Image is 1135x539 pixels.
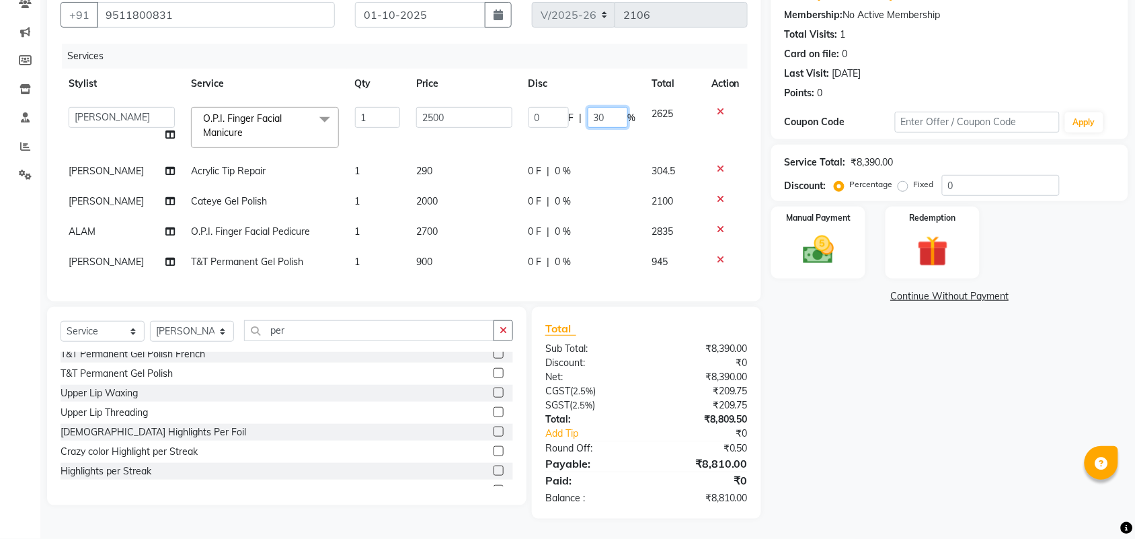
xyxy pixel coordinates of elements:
[545,399,570,411] span: SGST
[547,225,550,239] span: |
[61,406,148,420] div: Upper Lip Threading
[61,484,278,498] div: [DEMOGRAPHIC_DATA] Highlights Per Foil(30min)
[1065,112,1103,133] button: Apply
[545,322,576,336] span: Total
[572,400,592,410] span: 2.5%
[547,164,550,178] span: |
[416,165,432,177] span: 290
[355,225,360,238] span: 1
[646,441,758,456] div: ₹0.50
[555,194,572,209] span: 0 %
[644,69,703,99] th: Total
[785,67,830,81] div: Last Visit:
[569,111,574,125] span: F
[416,225,438,238] span: 2700
[652,165,676,177] span: 304.5
[910,212,956,224] label: Redemption
[416,195,438,207] span: 2000
[97,2,335,28] input: Search by Name/Mobile/Email/Code
[555,225,572,239] span: 0 %
[646,342,758,356] div: ₹8,390.00
[61,425,246,439] div: [DEMOGRAPHIC_DATA] Highlights Per Foil
[69,165,144,177] span: [PERSON_NAME]
[347,69,408,99] th: Qty
[547,255,550,269] span: |
[774,289,1126,303] a: Continue Without Payment
[840,28,846,42] div: 1
[646,370,758,384] div: ₹8,390.00
[785,28,838,42] div: Total Visits:
[646,491,758,505] div: ₹8,810.00
[191,256,303,268] span: T&T Permanent Gel Polish
[908,232,958,271] img: _gift.svg
[785,179,826,193] div: Discount:
[646,384,758,398] div: ₹209.75
[573,386,593,396] span: 2.5%
[61,69,183,99] th: Stylist
[191,225,310,238] span: O.P.I. Finger Facial Pedicure
[786,212,851,224] label: Manual Payment
[61,367,173,381] div: T&T Permanent Gel Polish
[785,8,843,22] div: Membership:
[62,44,758,69] div: Services
[535,441,647,456] div: Round Off:
[652,225,674,238] span: 2835
[793,232,844,268] img: _cash.svg
[535,384,647,398] div: ( )
[203,112,282,139] span: O.P.I. Finger Facial Manicure
[355,256,360,268] span: 1
[843,47,848,61] div: 0
[646,472,758,489] div: ₹0
[535,342,647,356] div: Sub Total:
[535,456,647,472] div: Payable:
[535,356,647,370] div: Discount:
[69,256,144,268] span: [PERSON_NAME]
[61,445,198,459] div: Crazy color Highlight per Streak
[665,427,758,441] div: ₹0
[191,195,267,207] span: Cateye Gel Polish
[785,155,846,170] div: Service Total:
[520,69,644,99] th: Disc
[535,370,647,384] div: Net:
[61,2,98,28] button: +91
[818,86,823,100] div: 0
[646,412,758,427] div: ₹8,809.50
[529,255,542,269] span: 0 F
[244,320,494,341] input: Search or Scan
[61,464,151,478] div: Highlights per Streak
[243,127,249,139] a: x
[535,427,665,441] a: Add Tip
[555,164,572,178] span: 0 %
[183,69,347,99] th: Service
[652,256,668,268] span: 945
[535,398,647,412] div: ( )
[545,385,570,397] span: CGST
[191,165,266,177] span: Acrylic Tip Repair
[547,194,550,209] span: |
[628,111,636,125] span: %
[850,178,893,190] label: Percentage
[535,472,647,489] div: Paid:
[895,112,1060,133] input: Enter Offer / Coupon Code
[529,194,542,209] span: 0 F
[646,456,758,472] div: ₹8,810.00
[832,67,861,81] div: [DATE]
[535,491,647,505] div: Balance :
[408,69,520,99] th: Price
[703,69,748,99] th: Action
[652,195,674,207] span: 2100
[785,115,895,129] div: Coupon Code
[785,47,840,61] div: Card on file:
[785,86,815,100] div: Points:
[355,195,360,207] span: 1
[535,412,647,427] div: Total:
[416,256,432,268] span: 900
[69,195,144,207] span: [PERSON_NAME]
[61,386,138,400] div: Upper Lip Waxing
[851,155,894,170] div: ₹8,390.00
[529,225,542,239] span: 0 F
[646,356,758,370] div: ₹0
[652,108,674,120] span: 2625
[580,111,582,125] span: |
[646,398,758,412] div: ₹209.75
